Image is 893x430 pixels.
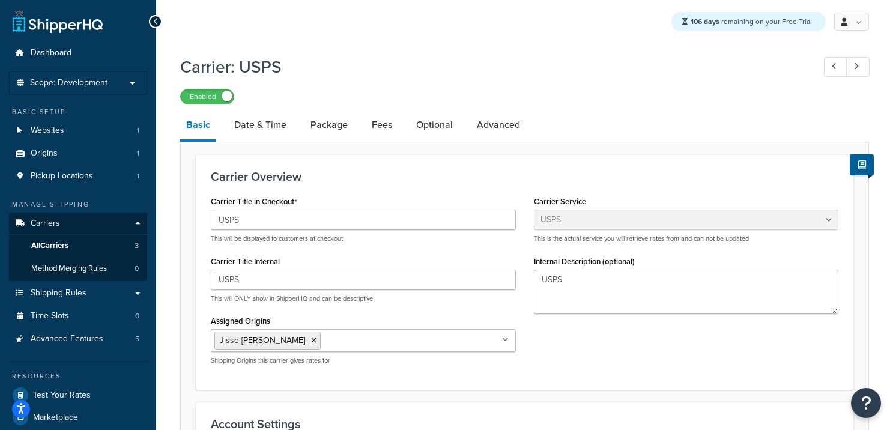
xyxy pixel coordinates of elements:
[851,388,881,418] button: Open Resource Center
[304,111,354,139] a: Package
[31,241,68,251] span: All Carriers
[9,165,147,187] a: Pickup Locations1
[366,111,398,139] a: Fees
[211,316,270,326] label: Assigned Origins
[9,120,147,142] li: Websites
[31,334,103,344] span: Advanced Features
[9,165,147,187] li: Pickup Locations
[211,234,516,243] p: This will be displayed to customers at checkout
[824,57,847,77] a: Previous Record
[534,234,839,243] p: This is the actual service you will retrieve rates from and can not be updated
[9,142,147,165] li: Origins
[9,384,147,406] a: Test Your Rates
[135,241,139,251] span: 3
[31,219,60,229] span: Carriers
[850,154,874,175] button: Show Help Docs
[31,48,71,58] span: Dashboard
[9,407,147,428] a: Marketplace
[31,171,93,181] span: Pickup Locations
[9,305,147,327] a: Time Slots0
[135,334,139,344] span: 5
[9,213,147,281] li: Carriers
[211,294,516,303] p: This will ONLY show in ShipperHQ and can be descriptive
[9,305,147,327] li: Time Slots
[211,170,838,183] h3: Carrier Overview
[180,55,802,79] h1: Carrier: USPS
[31,126,64,136] span: Websites
[137,171,139,181] span: 1
[9,142,147,165] a: Origins1
[33,413,78,423] span: Marketplace
[9,282,147,304] a: Shipping Rules
[9,328,147,350] a: Advanced Features5
[220,334,305,347] span: Jisse [PERSON_NAME]
[691,16,812,27] span: remaining on your Free Trial
[9,42,147,64] a: Dashboard
[9,107,147,117] div: Basic Setup
[135,311,139,321] span: 0
[534,257,635,266] label: Internal Description (optional)
[135,264,139,274] span: 0
[846,57,870,77] a: Next Record
[211,356,516,365] p: Shipping Origins this carrier gives rates for
[211,257,280,266] label: Carrier Title Internal
[31,311,69,321] span: Time Slots
[9,213,147,235] a: Carriers
[31,264,107,274] span: Method Merging Rules
[31,148,58,159] span: Origins
[180,111,216,142] a: Basic
[9,371,147,381] div: Resources
[534,270,839,314] textarea: USPS
[31,288,86,298] span: Shipping Rules
[9,120,147,142] a: Websites1
[228,111,292,139] a: Date & Time
[691,16,719,27] strong: 106 days
[9,258,147,280] li: Method Merging Rules
[9,328,147,350] li: Advanced Features
[9,199,147,210] div: Manage Shipping
[534,197,586,206] label: Carrier Service
[471,111,526,139] a: Advanced
[137,148,139,159] span: 1
[9,258,147,280] a: Method Merging Rules0
[181,89,234,104] label: Enabled
[9,235,147,257] a: AllCarriers3
[211,197,297,207] label: Carrier Title in Checkout
[137,126,139,136] span: 1
[30,78,107,88] span: Scope: Development
[410,111,459,139] a: Optional
[33,390,91,401] span: Test Your Rates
